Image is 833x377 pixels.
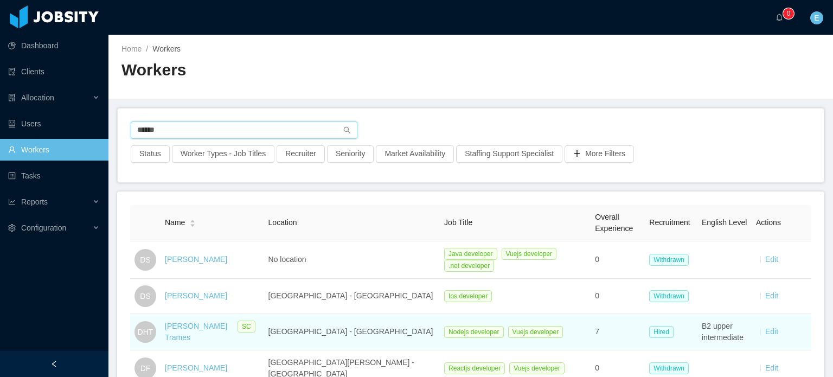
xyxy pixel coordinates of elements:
[508,326,563,338] span: Vuejs developer
[444,326,503,338] span: Nodejs developer
[649,327,678,336] a: Hired
[21,223,66,232] span: Configuration
[756,218,781,227] span: Actions
[649,326,674,338] span: Hired
[21,197,48,206] span: Reports
[444,362,505,374] span: Reactjs developer
[8,165,100,187] a: icon: profileTasks
[649,363,693,372] a: Withdrawn
[140,285,150,307] span: DS
[172,145,274,163] button: Worker Types - Job Titles
[595,213,633,233] span: Overall Experience
[649,255,693,264] a: Withdrawn
[444,290,492,302] span: Ios developer
[165,255,227,264] a: [PERSON_NAME]
[8,198,16,206] i: icon: line-chart
[444,260,494,272] span: .net developer
[190,219,196,222] i: icon: caret-up
[814,11,819,24] span: E
[783,8,794,19] sup: 0
[121,44,142,53] a: Home
[8,35,100,56] a: icon: pie-chartDashboard
[138,321,153,343] span: DHT
[264,279,440,314] td: [GEOGRAPHIC_DATA] - [GEOGRAPHIC_DATA]
[21,93,54,102] span: Allocation
[456,145,562,163] button: Staffing Support Specialist
[140,249,150,271] span: DS
[165,217,185,228] span: Name
[8,224,16,232] i: icon: setting
[591,279,645,314] td: 0
[509,362,565,374] span: Vuejs developer
[702,218,747,227] span: English Level
[591,314,645,350] td: 7
[8,94,16,101] i: icon: solution
[238,321,255,333] span: SC
[765,327,778,336] a: Edit
[268,218,297,227] span: Location
[264,241,440,279] td: No location
[649,290,689,302] span: Withdrawn
[277,145,325,163] button: Recruiter
[165,291,227,300] a: [PERSON_NAME]
[8,113,100,135] a: icon: robotUsers
[376,145,454,163] button: Market Availability
[190,222,196,226] i: icon: caret-down
[565,145,634,163] button: icon: plusMore Filters
[765,255,778,264] a: Edit
[697,314,752,350] td: B2 upper intermediate
[343,126,351,134] i: icon: search
[776,14,783,21] i: icon: bell
[649,218,690,227] span: Recruitment
[765,291,778,300] a: Edit
[165,322,227,342] a: [PERSON_NAME] Trames
[146,44,148,53] span: /
[131,145,170,163] button: Status
[444,248,497,260] span: Java developer
[649,254,689,266] span: Withdrawn
[765,363,778,372] a: Edit
[152,44,181,53] span: Workers
[444,218,472,227] span: Job Title
[591,241,645,279] td: 0
[502,248,557,260] span: Vuejs developer
[189,218,196,226] div: Sort
[264,314,440,350] td: [GEOGRAPHIC_DATA] - [GEOGRAPHIC_DATA]
[165,363,227,372] a: [PERSON_NAME]
[327,145,374,163] button: Seniority
[121,59,471,81] h2: Workers
[8,139,100,161] a: icon: userWorkers
[649,291,693,300] a: Withdrawn
[8,61,100,82] a: icon: auditClients
[649,362,689,374] span: Withdrawn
